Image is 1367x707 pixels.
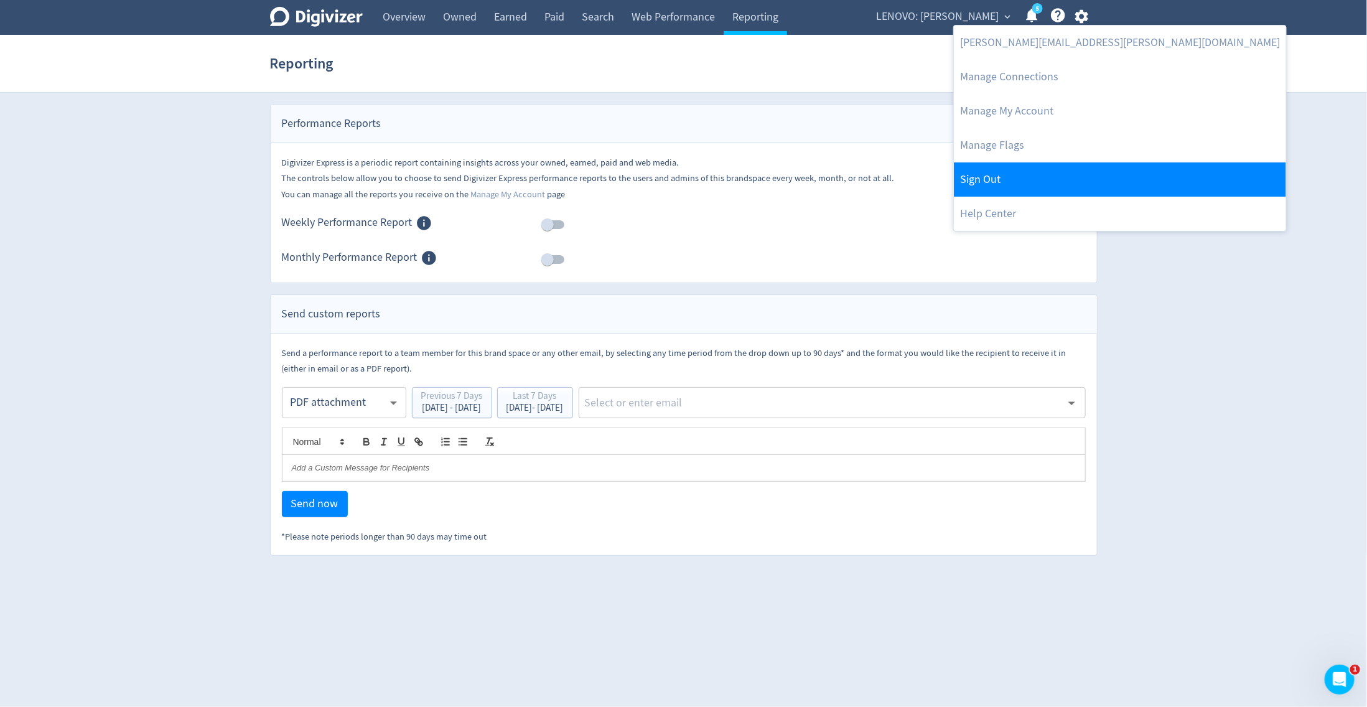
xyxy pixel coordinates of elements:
[1350,665,1360,675] span: 1
[954,94,1286,128] a: Manage My Account
[954,128,1286,162] a: Manage Flags
[1325,665,1355,695] iframe: Intercom live chat
[954,60,1286,94] a: Manage Connections
[954,26,1286,60] a: [PERSON_NAME][EMAIL_ADDRESS][PERSON_NAME][DOMAIN_NAME]
[954,197,1286,231] a: Help Center
[954,162,1286,197] a: Log out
